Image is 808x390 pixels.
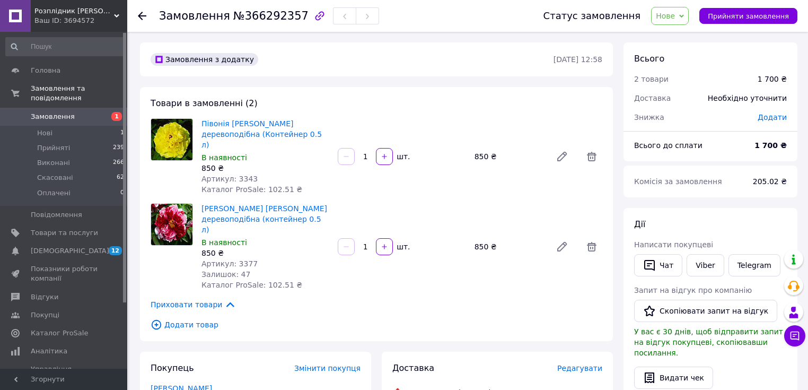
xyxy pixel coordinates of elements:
[151,98,258,108] span: Товари в замовленні (2)
[111,112,122,121] span: 1
[37,143,70,153] span: Прийняті
[31,346,67,356] span: Аналітика
[634,367,713,389] button: Видати чек
[37,158,70,168] span: Виконані
[117,173,124,183] span: 62
[113,158,124,168] span: 266
[201,259,258,268] span: Артикул: 3377
[31,365,98,384] span: Управління сайтом
[151,319,602,331] span: Додати товар
[634,300,777,322] button: Скопіювати запит на відгук
[554,55,602,64] time: [DATE] 12:58
[151,119,192,160] img: Півонія Alice Ai Li Shi деревоподібна (Контейнер 0.5 л)
[31,228,98,238] span: Товари та послуги
[708,12,789,20] span: Прийняти замовлення
[37,128,52,138] span: Нові
[151,299,236,310] span: Приховати товари
[201,248,329,258] div: 850 ₴
[31,246,109,256] span: [DEMOGRAPHIC_DATA]
[634,219,645,229] span: Дії
[581,236,602,257] span: Видалити
[758,74,787,84] div: 1 700 ₴
[470,239,547,254] div: 850 ₴
[201,175,258,183] span: Артикул: 3343
[31,310,59,320] span: Покупці
[551,236,573,257] a: Редагувати
[37,173,73,183] span: Скасовані
[201,238,247,247] span: В наявності
[557,364,602,372] span: Редагувати
[634,240,713,249] span: Написати покупцеві
[109,246,122,255] span: 12
[201,153,247,162] span: В наявності
[470,149,547,164] div: 850 ₴
[5,37,125,56] input: Пошук
[634,113,664,122] span: Знижка
[34,6,114,16] span: Розплідник Матвєєвих
[31,264,98,283] span: Показники роботи компанії
[201,204,327,234] a: [PERSON_NAME] [PERSON_NAME] деревоподібна (контейнер 0.5 л)
[31,292,58,302] span: Відгуки
[151,204,192,245] img: Півонія Shima-nishiki Dao Jin деревоподібна (контейнер 0.5 л)
[634,177,722,186] span: Комісія за замовлення
[784,325,805,346] button: Чат з покупцем
[201,185,302,194] span: Каталог ProSale: 102.51 ₴
[34,16,127,25] div: Ваш ID: 3694572
[201,270,250,279] span: Залишок: 47
[31,328,88,338] span: Каталог ProSale
[754,141,787,150] b: 1 700 ₴
[543,11,641,21] div: Статус замовлення
[656,12,675,20] span: Нове
[634,75,669,83] span: 2 товари
[394,151,411,162] div: шт.
[758,113,787,122] span: Додати
[634,254,682,276] button: Чат
[31,210,82,220] span: Повідомлення
[151,53,258,66] div: Замовлення з додатку
[634,286,752,294] span: Запит на відгук про компанію
[634,54,664,64] span: Всього
[699,8,797,24] button: Прийняти замовлення
[37,188,71,198] span: Оплачені
[120,188,124,198] span: 0
[581,146,602,167] span: Видалити
[634,94,671,102] span: Доставка
[634,327,783,357] span: У вас є 30 днів, щоб відправити запит на відгук покупцеві, скопіювавши посилання.
[551,146,573,167] a: Редагувати
[31,66,60,75] span: Головна
[201,119,322,149] a: Півонія [PERSON_NAME] деревоподібна (Контейнер 0.5 л)
[201,163,329,174] div: 850 ₴
[159,10,230,22] span: Замовлення
[392,363,434,373] span: Доставка
[753,177,787,186] span: 205.02 ₴
[113,143,124,153] span: 239
[634,141,702,150] span: Всього до сплати
[233,10,309,22] span: №366292357
[687,254,724,276] a: Viber
[151,363,194,373] span: Покупець
[201,281,302,289] span: Каталог ProSale: 102.51 ₴
[120,128,124,138] span: 1
[728,254,780,276] a: Telegram
[138,11,146,21] div: Повернутися назад
[294,364,361,372] span: Змінити покупця
[31,112,75,122] span: Замовлення
[31,84,127,103] span: Замовлення та повідомлення
[701,86,793,110] div: Необхідно уточнити
[394,241,411,252] div: шт.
